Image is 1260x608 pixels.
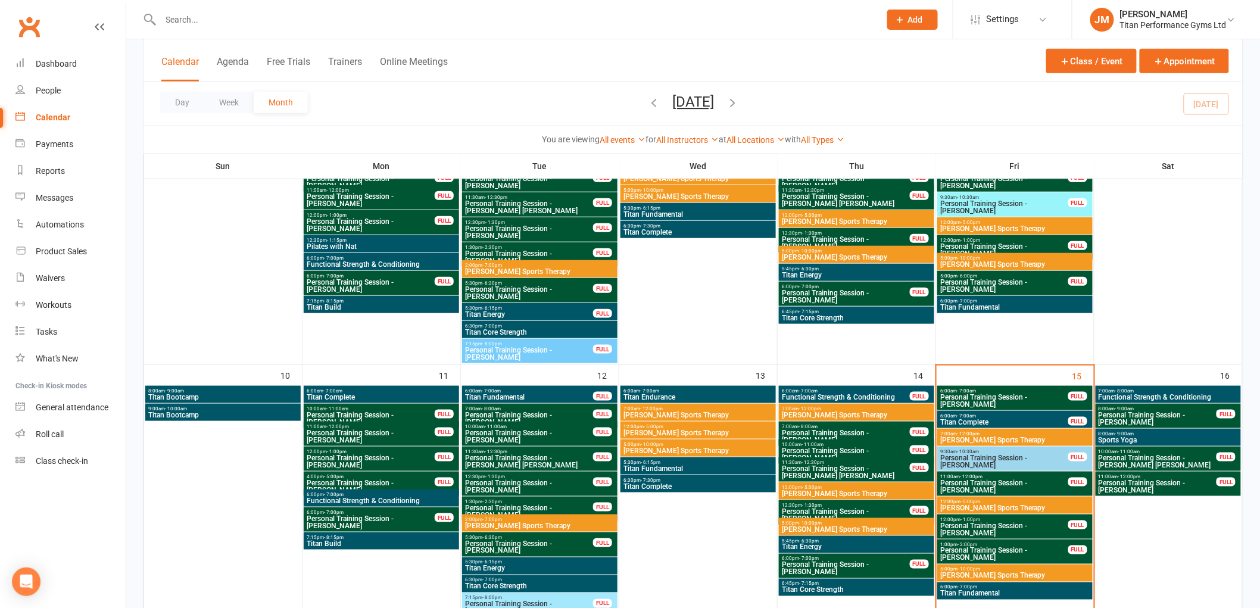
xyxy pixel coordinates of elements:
[306,175,435,189] span: Personal Training Session - [PERSON_NAME]
[542,135,600,144] strong: You are viewing
[306,304,457,311] span: Titan Build
[940,279,1069,293] span: Personal Training Session - [PERSON_NAME]
[485,449,507,454] span: - 12:30pm
[623,193,774,200] span: [PERSON_NAME] Sports Therapy
[464,388,594,394] span: 6:00am
[36,456,88,466] div: Class check-in
[623,465,774,472] span: Titan Fundamental
[482,388,501,394] span: - 7:00am
[910,288,929,297] div: FULL
[464,245,594,250] span: 1:30pm
[464,280,594,286] span: 5:30pm
[940,255,1090,261] span: 5:00pm
[324,474,344,479] span: - 5:00pm
[1098,449,1217,454] span: 10:00am
[464,305,594,311] span: 5:30pm
[464,311,594,318] span: Titan Energy
[36,166,65,176] div: Reports
[464,449,594,454] span: 11:30am
[327,449,347,454] span: - 1:00pm
[887,10,938,30] button: Add
[306,394,457,401] span: Titan Complete
[435,191,454,200] div: FULL
[593,410,612,419] div: FULL
[1046,49,1137,73] button: Class / Event
[781,388,910,394] span: 6:00am
[936,154,1094,179] th: Fri
[14,12,44,42] a: Clubworx
[15,265,126,292] a: Waivers
[306,388,457,394] span: 6:00am
[15,131,126,158] a: Payments
[781,447,910,462] span: Personal Training Session - [PERSON_NAME]
[36,354,79,363] div: What's New
[464,200,594,214] span: Personal Training Session - [PERSON_NAME] [PERSON_NAME]
[380,56,448,82] button: Online Meetings
[15,104,126,131] a: Calendar
[644,424,663,429] span: - 5:00pm
[306,406,435,411] span: 10:00am
[940,225,1090,232] span: [PERSON_NAME] Sports Therapy
[1217,410,1236,419] div: FULL
[306,238,457,243] span: 12:30pm
[464,424,594,429] span: 10:00am
[464,286,594,300] span: Personal Training Session - [PERSON_NAME]
[435,216,454,225] div: FULL
[801,188,824,193] span: - 12:30pm
[726,135,785,145] a: All Locations
[1221,365,1242,385] div: 16
[781,188,910,193] span: 11:30am
[15,319,126,345] a: Tasks
[940,200,1069,214] span: Personal Training Session - [PERSON_NAME]
[1098,394,1239,401] span: Functional Strength & Conditioning
[958,273,977,279] span: - 6:00pm
[781,394,910,401] span: Functional Strength & Conditioning
[781,424,910,429] span: 7:00am
[15,345,126,372] a: What's New
[801,442,824,447] span: - 11:00am
[940,413,1069,419] span: 6:00am
[435,428,454,436] div: FULL
[280,365,302,385] div: 10
[324,273,344,279] span: - 7:00pm
[464,175,594,189] span: Personal Training Session - [PERSON_NAME]
[799,248,822,254] span: - 10:00pm
[987,6,1019,33] span: Settings
[1068,392,1087,401] div: FULL
[464,341,594,347] span: 7:15pm
[439,365,460,385] div: 11
[957,388,976,394] span: - 7:00am
[799,266,819,272] span: - 6:30pm
[36,403,108,412] div: General attendance
[623,447,774,454] span: [PERSON_NAME] Sports Therapy
[1120,20,1227,30] div: Titan Performance Gyms Ltd
[756,365,777,385] div: 13
[306,193,435,207] span: Personal Training Session - [PERSON_NAME]
[15,238,126,265] a: Product Sales
[781,460,910,465] span: 11:30am
[593,428,612,436] div: FULL
[940,449,1069,454] span: 9:30am
[940,220,1090,225] span: 12:00pm
[641,223,660,229] span: - 7:30pm
[15,185,126,211] a: Messages
[781,309,932,314] span: 6:45pm
[485,424,507,429] span: - 11:00am
[623,478,774,483] span: 6:30pm
[801,460,824,465] span: - 12:30pm
[781,213,932,218] span: 12:00pm
[306,188,435,193] span: 11:00am
[254,92,308,113] button: Month
[482,280,502,286] span: - 6:30pm
[1068,241,1087,250] div: FULL
[435,277,454,286] div: FULL
[940,454,1069,469] span: Personal Training Session - [PERSON_NAME]
[593,392,612,401] div: FULL
[623,442,774,447] span: 5:00pm
[1090,8,1114,32] div: JM
[623,388,774,394] span: 6:00am
[485,474,505,479] span: - 1:30pm
[593,248,612,257] div: FULL
[623,406,774,411] span: 7:00am
[781,429,910,444] span: Personal Training Session - [PERSON_NAME]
